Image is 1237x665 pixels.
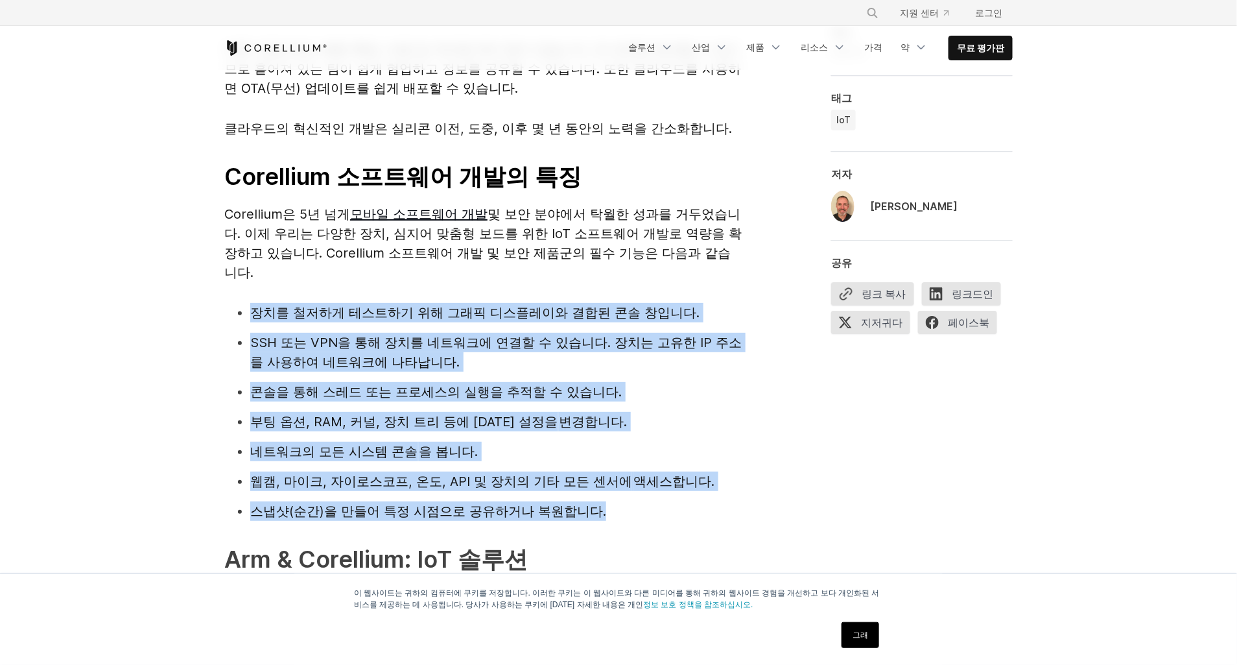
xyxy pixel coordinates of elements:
[831,167,1013,180] div: 저자
[801,41,828,54] font: 리소스
[643,600,753,609] a: 정보 보호 정책을 참조하십시오.
[861,315,902,330] font: 지저귀다
[851,1,1013,25] div: 탐색 메뉴
[856,36,890,59] a: 가격
[870,199,958,214] div: [PERSON_NAME]
[250,305,700,320] span: 장치를 철저하게 테스트하기 위해 그래픽 디스플레이와 결합된 콘솔 창입니다.
[250,414,627,429] span: 부팅 옵션, RAM, 커널, 장치 트리 등에 [DATE] 설정을 변경합니다.
[224,40,327,56] a: 코렐리움 홈
[900,6,939,19] font: 지원 센터
[250,474,714,489] span: 웹캠, 마이크, 자이로스코프, 온도, API 및 장치의 기타 모든 센서에 액세스합니다.
[224,206,742,280] span: Corellium은 5년 넘게 및 보안 분야에서 탁월한 성과를 거두었습니다. 이제 우리는 다양한 장치, 심지어 맞춤형 보드를 위한 IoT 소프트웨어 개발로 역량을 확장하고 있...
[836,114,851,127] span: IoT
[831,311,918,339] a: 지저귀다
[224,121,732,136] span: 클라우드의 혁신적인 개발은 실리콘 이전, 도중, 이후 몇 년 동안의 노력을 간소화합니다.
[952,286,993,302] font: 링크드인
[831,191,854,222] img: 빌 네이퍼트
[620,36,1013,60] div: 탐색 메뉴
[948,315,989,330] font: 페이스북
[842,622,879,648] a: 그래
[354,587,883,611] p: 이 웹사이트는 귀하의 컴퓨터에 쿠키를 저장합니다. 이러한 쿠키는 이 웹사이트와 다른 미디어를 통해 귀하의 웹사이트 경험을 개선하고 보다 개인화된 서비스를 제공하는 데 사용됩니...
[250,335,742,370] span: SSH 또는 VPN을 통해 장치를 네트워크에 연결할 수 있습니다. 장치는 고유한 IP 주소를 사용하여 네트워크에 나타납니다.
[692,41,710,54] font: 산업
[965,1,1013,25] a: 로그인
[224,542,743,577] h2: Arm & Corellium: IoT 솔루션
[746,41,764,54] font: 제품
[250,444,478,459] span: 네트워크의 모든 시스템 콘솔 을 봅니다.
[901,41,910,54] font: 약
[831,256,1013,269] div: 공유
[831,91,1013,104] div: 태그
[224,162,582,191] span: Corellium 소프트웨어 개발의 특징
[350,206,488,222] a: 모바일 소프트웨어 개발
[628,41,655,54] font: 솔루션
[831,282,914,306] button: 링크 복사
[918,311,1005,339] a: 페이스북
[831,110,856,130] a: IoT
[949,36,1012,60] a: 무료 평가판
[861,1,884,25] button: 검색
[250,384,622,400] span: 콘솔을 통해 스레드 또는 프로세스의 실행을 추적할 수 있습니다.
[922,282,1009,311] a: 링크드인
[250,503,606,519] span: 스냅샷(순간)을 만들어 특정 시점으로 공유하거나 복원합니다.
